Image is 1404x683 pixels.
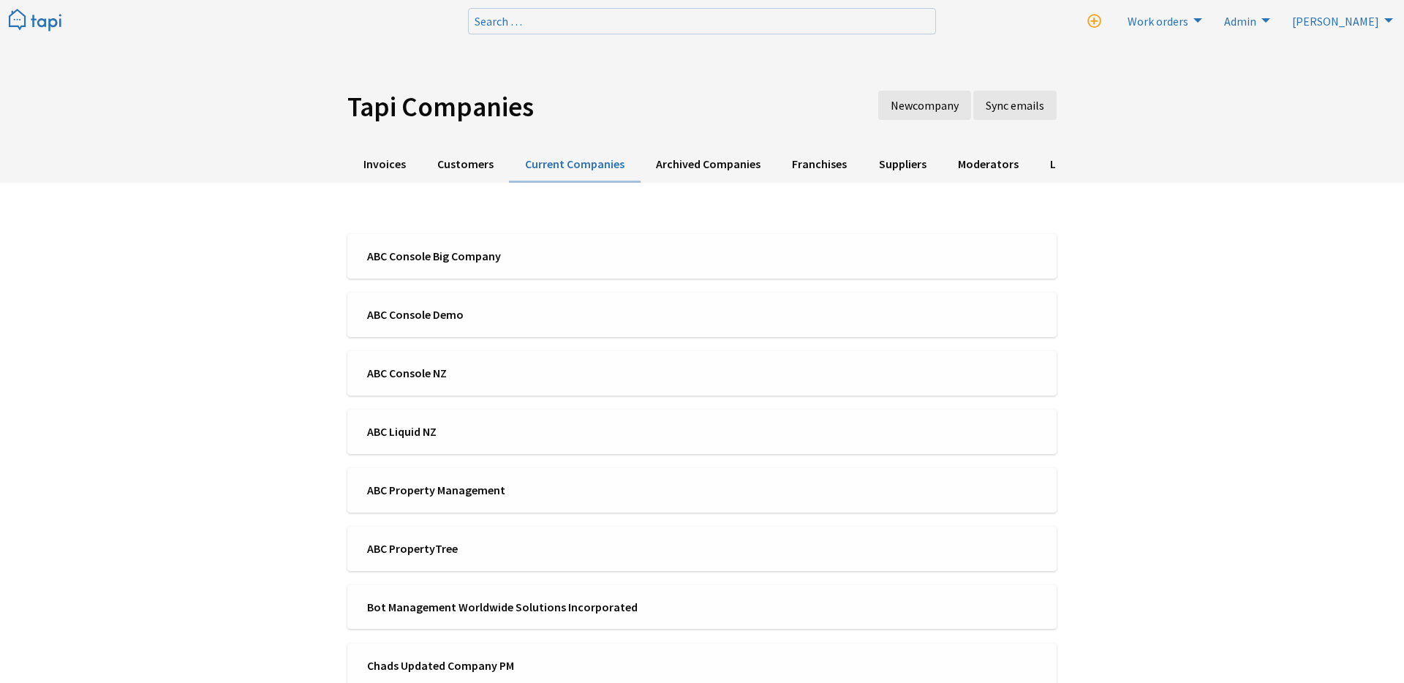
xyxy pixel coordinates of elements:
[475,14,522,29] span: Search …
[347,527,1057,571] a: ABC PropertyTree
[942,147,1034,183] a: Moderators
[641,147,777,183] a: Archived Companies
[347,468,1057,513] a: ABC Property Management
[1034,147,1122,183] a: Lost Issues
[367,482,692,498] span: ABC Property Management
[421,147,509,183] a: Customers
[1283,9,1397,32] a: [PERSON_NAME]
[1119,9,1206,32] a: Work orders
[347,234,1057,279] a: ABC Console Big Company
[347,351,1057,396] a: ABC Console NZ
[1283,9,1397,32] li: Rebekah
[347,91,764,124] h1: Tapi Companies
[1087,15,1101,29] i: New work order
[878,91,971,120] a: New
[1292,14,1379,29] span: [PERSON_NAME]
[1128,14,1188,29] span: Work orders
[1215,9,1274,32] a: Admin
[9,9,61,33] img: Tapi logo
[863,147,942,183] a: Suppliers
[973,91,1057,120] a: Sync emails
[367,423,692,439] span: ABC Liquid NZ
[1224,14,1256,29] span: Admin
[367,306,692,322] span: ABC Console Demo
[913,98,959,113] span: company
[509,147,640,183] a: Current Companies
[347,147,421,183] a: Invoices
[347,410,1057,454] a: ABC Liquid NZ
[367,540,692,556] span: ABC PropertyTree
[367,657,692,673] span: Chads Updated Company PM
[367,599,692,615] span: Bot Management Worldwide Solutions Incorporated
[347,293,1057,337] a: ABC Console Demo
[777,147,863,183] a: Franchises
[367,365,692,381] span: ABC Console NZ
[367,248,692,264] span: ABC Console Big Company
[347,585,1057,630] a: Bot Management Worldwide Solutions Incorporated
